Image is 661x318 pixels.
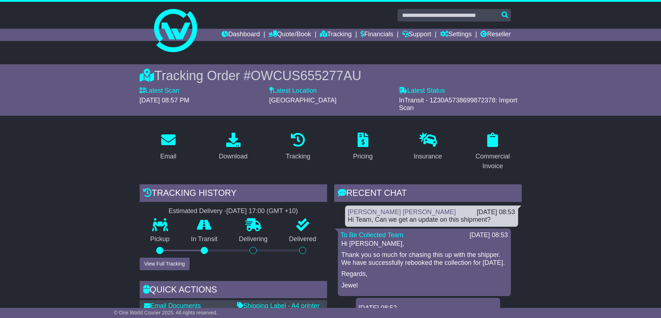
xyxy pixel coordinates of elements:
span: [GEOGRAPHIC_DATA] [269,97,336,104]
span: OWCUS655277AU [251,68,361,83]
a: Email [155,130,181,164]
a: Tracking [281,130,315,164]
div: Email [160,152,176,161]
p: In Transit [180,235,228,243]
a: Insurance [409,130,447,164]
p: Jewel [341,282,507,290]
p: Delivered [278,235,327,243]
div: [DATE] 08:53 [470,231,508,239]
div: Pricing [353,152,373,161]
div: [DATE] 17:00 (GMT +10) [227,207,298,215]
a: [PERSON_NAME] [PERSON_NAME] [348,208,456,216]
div: [DATE] 08:53 [477,208,515,216]
a: Email Documents [144,302,201,309]
span: [DATE] 08:57 PM [140,97,190,104]
a: Reseller [480,29,511,41]
div: Quick Actions [140,281,327,300]
a: Shipping Label - A4 printer [237,302,320,309]
p: Delivering [228,235,279,243]
div: [DATE] 08:52 [359,304,497,312]
p: Thank you so much for chasing this up with the shipper. We have successfully rebooked the collect... [341,251,507,267]
a: Quote/Book [269,29,311,41]
button: View Full Tracking [140,258,190,270]
p: Regards, [341,270,507,278]
a: Financials [360,29,393,41]
label: Latest Scan [140,87,180,95]
div: Estimated Delivery - [140,207,327,215]
div: RECENT CHAT [334,184,522,204]
div: Tracking [286,152,310,161]
div: Hi Team, Can we get an update on this shipment? [348,216,515,224]
div: Commercial Invoice [469,152,517,171]
p: Hi [PERSON_NAME], [341,240,507,248]
a: Pricing [348,130,377,164]
a: Dashboard [222,29,260,41]
div: Tracking Order # [140,68,522,83]
a: Support [402,29,431,41]
a: To Be Collected Team [341,231,404,239]
a: Tracking [320,29,352,41]
p: Pickup [140,235,181,243]
div: Download [219,152,247,161]
div: Insurance [414,152,442,161]
a: Settings [440,29,472,41]
span: © One World Courier 2025. All rights reserved. [114,310,218,315]
span: InTransit - 1Z30A5738699872378: Import Scan [399,97,517,112]
label: Latest Location [269,87,317,95]
label: Latest Status [399,87,445,95]
a: Download [214,130,252,164]
a: Commercial Invoice [464,130,522,174]
div: Tracking history [140,184,327,204]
